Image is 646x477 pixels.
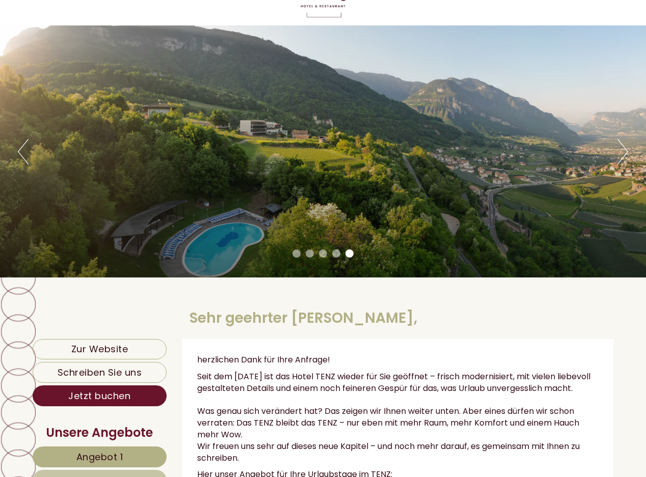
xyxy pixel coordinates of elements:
[33,339,167,359] a: Zur Website
[8,30,182,61] div: Guten Tag, wie können wir Ihnen helfen?
[197,371,599,464] p: Seit dem [DATE] ist das Hotel TENZ wieder für Sie geöffnet – frisch modernisiert, mit vielen lieb...
[76,451,123,463] span: Angebot 1
[18,139,29,164] button: Previous
[33,424,167,441] div: Unsere Angebote
[334,265,401,286] button: Senden
[33,362,167,383] a: Schreiben Sie uns
[197,354,599,366] p: herzlichen Dank für Ihre Anfrage!
[15,51,177,59] small: 11:26
[617,139,628,164] button: Next
[190,311,417,326] h1: Sehr geehrter [PERSON_NAME],
[33,385,167,406] a: Jetzt buchen
[15,32,177,40] div: Hotel Tenz
[181,8,221,24] div: [DATE]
